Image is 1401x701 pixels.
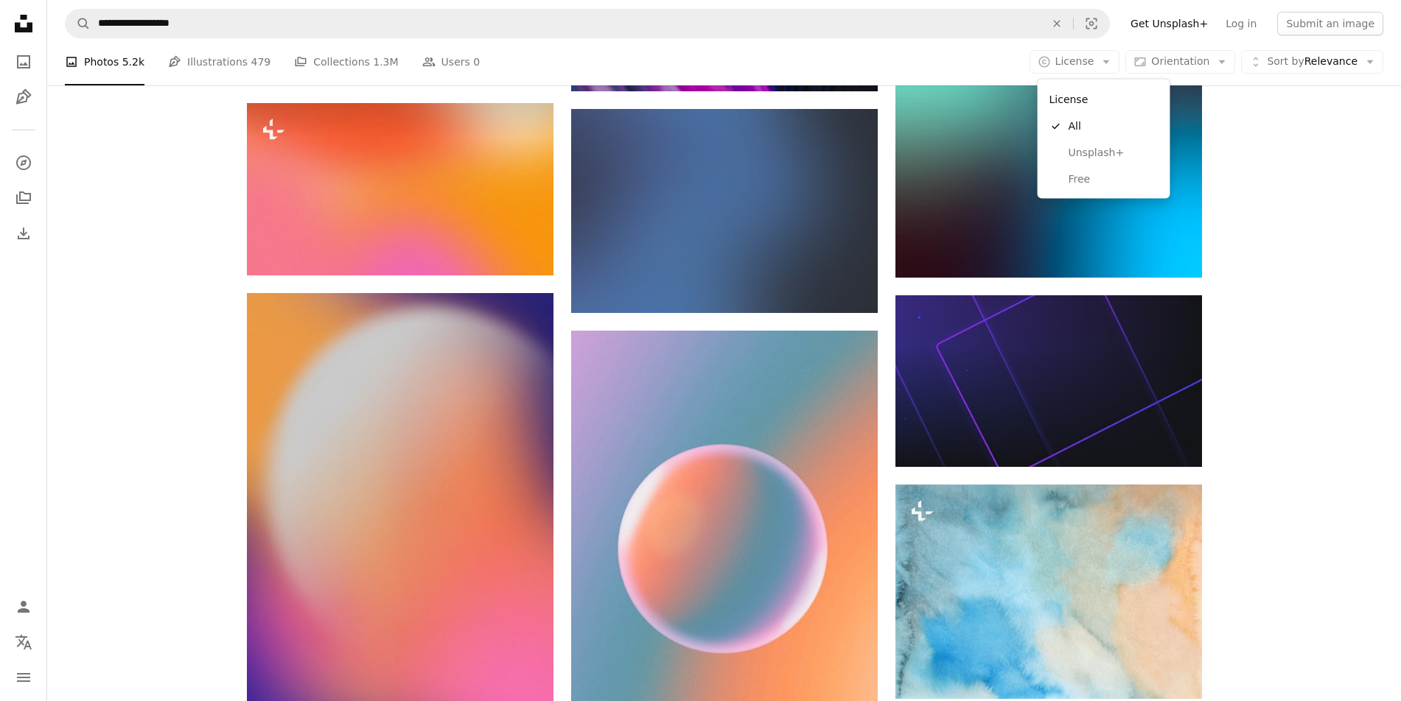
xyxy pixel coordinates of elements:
div: License [1044,85,1164,113]
span: Free [1069,172,1159,186]
span: All [1069,119,1159,134]
button: Orientation [1125,50,1235,74]
button: License [1030,50,1120,74]
span: Unsplash+ [1069,145,1159,160]
div: License [1038,80,1170,199]
span: License [1055,55,1094,67]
